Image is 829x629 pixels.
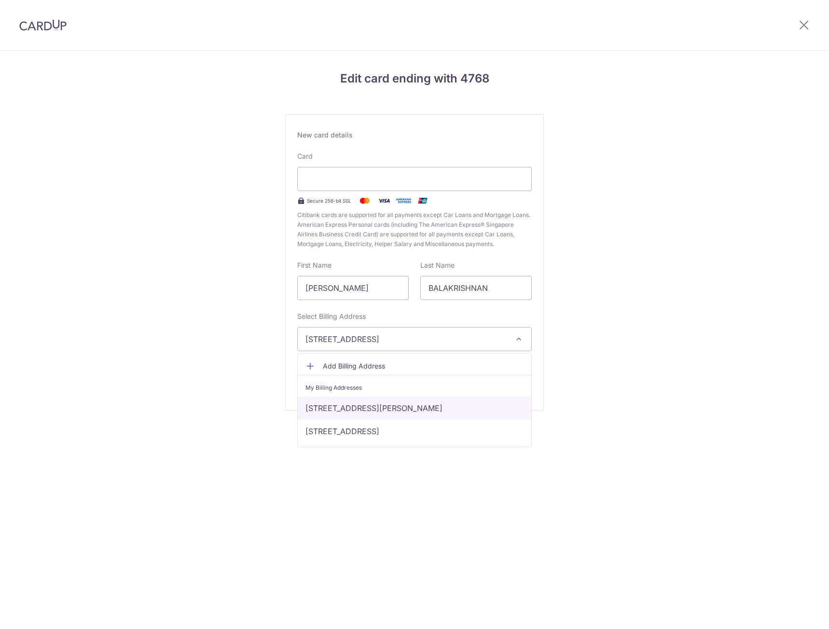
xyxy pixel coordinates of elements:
[298,357,531,375] a: Add Billing Address
[285,70,544,87] h4: Edit card ending with 4768
[297,210,532,249] span: Citibank cards are supported for all payments except Car Loans and Mortgage Loans. American Expre...
[297,260,332,270] label: First Name
[413,195,432,206] img: .alt.unionpay
[19,19,67,31] img: CardUp
[420,276,532,300] input: Cardholder Last Name
[297,151,313,161] label: Card
[374,195,394,206] img: Visa
[297,312,366,321] label: Select Billing Address
[323,361,524,371] span: Add Billing Address
[298,397,531,420] a: [STREET_ADDRESS][PERSON_NAME]
[297,353,532,447] ul: [STREET_ADDRESS]
[420,260,455,270] label: Last Name
[305,383,362,393] span: My Billing Addresses
[297,130,532,140] div: New card details
[297,276,409,300] input: Cardholder First Name
[355,195,374,206] img: Mastercard
[305,333,506,345] span: [STREET_ADDRESS]
[297,327,532,351] button: [STREET_ADDRESS]
[394,195,413,206] img: .alt.amex
[305,173,524,185] iframe: Secure card payment input frame
[298,420,531,443] a: [STREET_ADDRESS]
[307,197,351,205] span: Secure 256-bit SSL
